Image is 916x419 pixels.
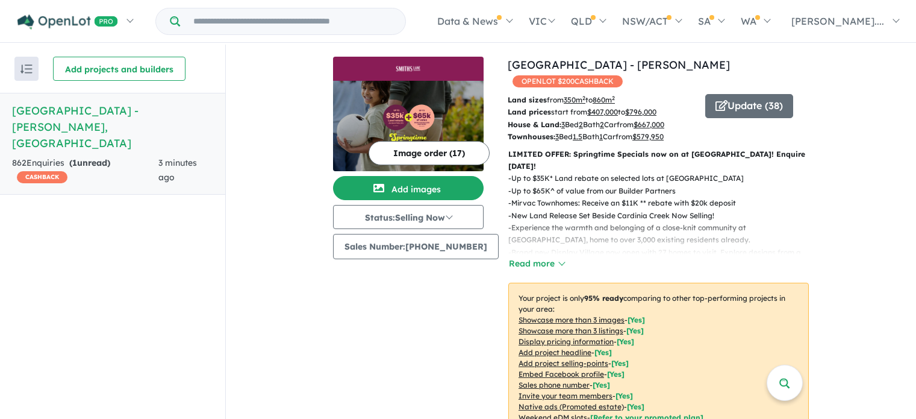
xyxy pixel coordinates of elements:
b: Land sizes [508,95,547,104]
span: [ Yes ] [628,315,645,324]
u: 2 [579,120,583,129]
u: $ 579,950 [632,132,664,141]
p: - New Land Release Set Beside Cardinia Creek Now Selling! [508,210,818,222]
u: 1 [599,132,603,141]
span: to [618,107,656,116]
b: House & Land: [508,120,561,129]
sup: 2 [612,95,615,101]
button: Image order (17) [369,141,490,165]
u: Sales phone number [519,380,590,389]
p: Bed Bath Car from [508,131,696,143]
h5: [GEOGRAPHIC_DATA] - [PERSON_NAME] , [GEOGRAPHIC_DATA] [12,102,213,151]
u: 1.5 [573,132,582,141]
p: Bed Bath Car from [508,119,696,131]
u: 860 m [593,95,615,104]
span: CASHBACK [17,171,67,183]
u: Showcase more than 3 images [519,315,625,324]
div: 862 Enquir ies [12,156,158,185]
u: $ 407,000 [587,107,618,116]
img: Smiths Lane Estate - Clyde North [333,81,484,171]
u: Showcase more than 3 listings [519,326,623,335]
span: [ Yes ] [593,380,610,389]
span: [ Yes ] [611,359,629,368]
span: OPENLOT $ 200 CASHBACK [513,75,623,87]
a: Smiths Lane Estate - Clyde North LogoSmiths Lane Estate - Clyde North [333,57,484,171]
u: Native ads (Promoted estate) [519,402,624,411]
p: - Up to $65K^ of value from our Builder Partners [508,185,818,197]
p: - Brand new Display Village now open with 27 homes to visit. Explore designs from a range of buil... [508,247,818,283]
span: 1 [72,157,77,168]
sup: 2 [582,95,585,101]
u: Invite your team members [519,391,612,400]
span: [ Yes ] [626,326,644,335]
input: Try estate name, suburb, builder or developer [182,8,403,34]
button: Sales Number:[PHONE_NUMBER] [333,234,499,259]
img: sort.svg [20,65,33,74]
p: start from [508,106,696,118]
u: Add project headline [519,348,591,357]
u: Display pricing information [519,337,614,346]
b: 95 % ready [584,294,623,303]
u: 3 [555,132,559,141]
button: Add images [333,176,484,200]
span: [ Yes ] [615,391,633,400]
b: Townhouses: [508,132,555,141]
p: - Experience the warmth and belonging of a close-knit community at [GEOGRAPHIC_DATA], home to ove... [508,222,818,247]
span: [ Yes ] [607,370,625,379]
img: Openlot PRO Logo White [17,14,118,30]
button: Update (38) [705,94,793,118]
span: [Yes] [627,402,644,411]
u: 3 [561,120,565,129]
u: 350 m [564,95,585,104]
p: from [508,94,696,106]
u: 2 [600,120,604,129]
p: - Mirvac Townhomes: Receive an $11K ** rebate with $20k deposit [508,197,818,209]
u: $ 796,000 [625,107,656,116]
span: [PERSON_NAME].... [791,15,884,27]
u: $ 667,000 [634,120,664,129]
button: Add projects and builders [53,57,185,81]
span: 3 minutes ago [158,157,197,183]
button: Read more [508,257,565,271]
span: to [585,95,615,104]
span: [ Yes ] [617,337,634,346]
b: Land prices [508,107,551,116]
a: [GEOGRAPHIC_DATA] - [PERSON_NAME] [508,58,730,72]
p: LIMITED OFFER: Springtime Specials now on at [GEOGRAPHIC_DATA]! Enquire [DATE]! [508,148,809,173]
img: Smiths Lane Estate - Clyde North Logo [338,61,479,76]
u: Embed Facebook profile [519,370,604,379]
p: - Up to $35K* Land rebate on selected lots at [GEOGRAPHIC_DATA] [508,172,818,184]
u: Add project selling-points [519,359,608,368]
button: Status:Selling Now [333,205,484,229]
span: [ Yes ] [594,348,612,357]
strong: ( unread) [69,157,110,168]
